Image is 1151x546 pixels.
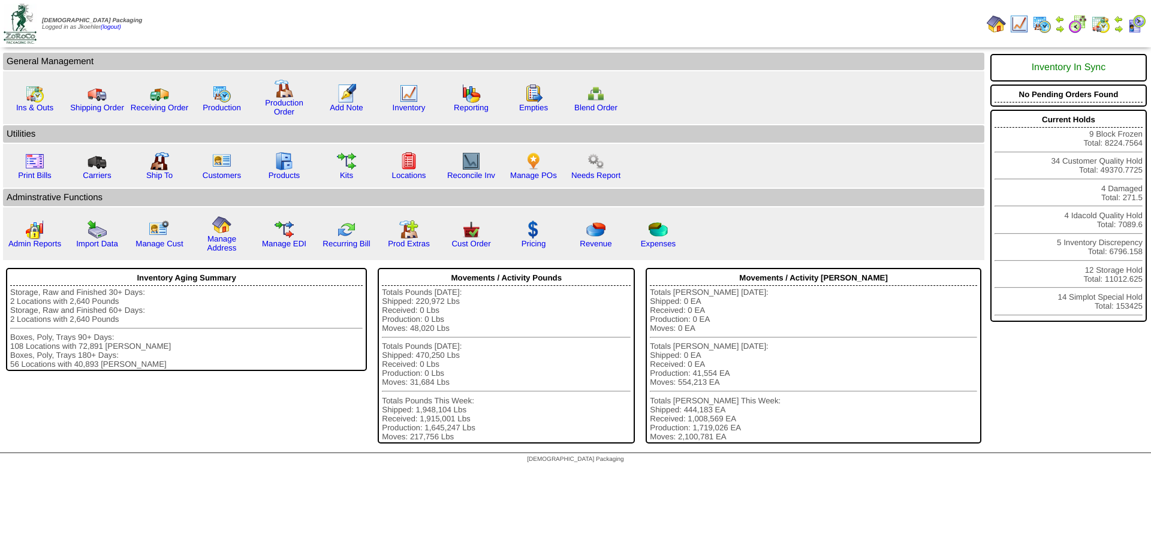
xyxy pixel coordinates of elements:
[580,239,611,248] a: Revenue
[3,53,984,70] td: General Management
[10,288,363,369] div: Storage, Raw and Finished 30+ Days: 2 Locations with 2,640 Pounds Storage, Raw and Finished 60+ D...
[3,189,984,206] td: Adminstrative Functions
[995,56,1143,79] div: Inventory In Sync
[269,171,300,180] a: Products
[522,239,546,248] a: Pricing
[519,103,548,112] a: Empties
[1114,14,1123,24] img: arrowleft.gif
[337,152,356,171] img: workflow.gif
[149,220,171,239] img: managecust.png
[88,152,107,171] img: truck3.gif
[340,171,353,180] a: Kits
[42,17,142,24] span: [DEMOGRAPHIC_DATA] Packaging
[135,239,183,248] a: Manage Cust
[451,239,490,248] a: Cust Order
[4,4,37,44] img: zoroco-logo-small.webp
[337,84,356,103] img: orders.gif
[330,103,363,112] a: Add Note
[462,84,481,103] img: graph.gif
[990,110,1147,322] div: 9 Block Frozen Total: 8224.7564 34 Customer Quality Hold Total: 49370.7725 4 Damaged Total: 271.5...
[382,288,631,441] div: Totals Pounds [DATE]: Shipped: 220,972 Lbs Received: 0 Lbs Production: 0 Lbs Moves: 48,020 Lbs To...
[275,220,294,239] img: edi.gif
[8,239,61,248] a: Admin Reports
[1068,14,1087,34] img: calendarblend.gif
[131,103,188,112] a: Receiving Order
[203,171,241,180] a: Customers
[212,152,231,171] img: customers.gif
[1055,14,1065,24] img: arrowleft.gif
[382,270,631,286] div: Movements / Activity Pounds
[388,239,430,248] a: Prod Extras
[650,288,977,441] div: Totals [PERSON_NAME] [DATE]: Shipped: 0 EA Received: 0 EA Production: 0 EA Moves: 0 EA Totals [PE...
[987,14,1006,34] img: home.gif
[399,84,418,103] img: line_graph.gif
[454,103,489,112] a: Reporting
[510,171,557,180] a: Manage POs
[16,103,53,112] a: Ins & Outs
[262,239,306,248] a: Manage EDI
[527,456,623,463] span: [DEMOGRAPHIC_DATA] Packaging
[641,239,676,248] a: Expenses
[462,152,481,171] img: line_graph2.gif
[571,171,620,180] a: Needs Report
[586,84,605,103] img: network.png
[393,103,426,112] a: Inventory
[42,17,142,31] span: Logged in as Jkoehler
[649,220,668,239] img: pie_chart2.png
[1010,14,1029,34] img: line_graph.gif
[586,152,605,171] img: workflow.png
[101,24,121,31] a: (logout)
[1091,14,1110,34] img: calendarinout.gif
[337,220,356,239] img: reconcile.gif
[524,152,543,171] img: po.png
[275,152,294,171] img: cabinet.gif
[524,84,543,103] img: workorder.gif
[462,220,481,239] img: cust_order.png
[524,220,543,239] img: dollar.gif
[212,215,231,234] img: home.gif
[650,270,977,286] div: Movements / Activity [PERSON_NAME]
[25,220,44,239] img: graph2.png
[586,220,605,239] img: pie_chart.png
[150,152,169,171] img: factory2.gif
[265,98,303,116] a: Production Order
[150,84,169,103] img: truck2.gif
[70,103,124,112] a: Shipping Order
[3,125,984,143] td: Utilities
[207,234,237,252] a: Manage Address
[574,103,617,112] a: Blend Order
[275,79,294,98] img: factory.gif
[391,171,426,180] a: Locations
[76,239,118,248] a: Import Data
[399,220,418,239] img: prodextras.gif
[18,171,52,180] a: Print Bills
[88,220,107,239] img: import.gif
[1055,24,1065,34] img: arrowright.gif
[995,87,1143,102] div: No Pending Orders Found
[212,84,231,103] img: calendarprod.gif
[323,239,370,248] a: Recurring Bill
[25,152,44,171] img: invoice2.gif
[1127,14,1146,34] img: calendarcustomer.gif
[88,84,107,103] img: truck.gif
[1114,24,1123,34] img: arrowright.gif
[10,270,363,286] div: Inventory Aging Summary
[399,152,418,171] img: locations.gif
[995,112,1143,128] div: Current Holds
[447,171,495,180] a: Reconcile Inv
[146,171,173,180] a: Ship To
[203,103,241,112] a: Production
[25,84,44,103] img: calendarinout.gif
[83,171,111,180] a: Carriers
[1032,14,1051,34] img: calendarprod.gif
